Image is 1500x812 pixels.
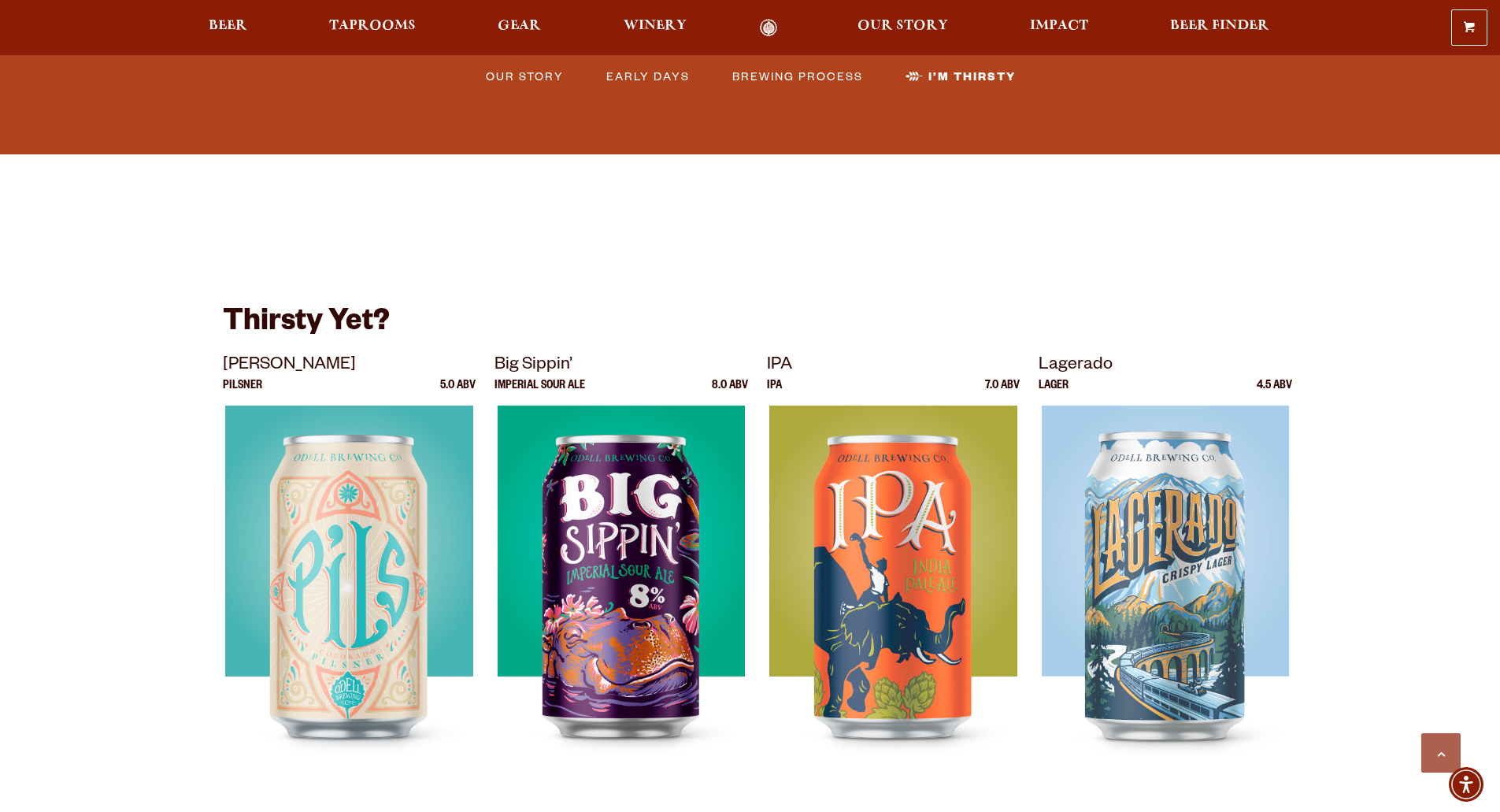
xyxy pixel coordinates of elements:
[985,380,1020,406] p: 7.0 ABV
[712,380,748,406] p: 8.0 ABV
[494,380,585,406] p: Imperial Sour Ale
[1042,406,1289,799] img: Lagerado
[613,19,697,37] a: Winery
[857,20,948,32] span: Our Story
[494,352,748,799] a: Big Sippin’ Imperial Sour Ale 8.0 ABV Big Sippin’ Big Sippin’
[1039,380,1069,406] p: Lager
[225,406,472,799] img: Odell Pils
[928,65,1016,87] span: I’m Thirsty
[624,20,687,32] span: Winery
[486,65,564,87] span: Our Story
[223,304,1278,352] h3: Thirsty Yet?
[767,380,782,406] p: IPA
[498,20,541,32] span: Gear
[487,19,551,37] a: Gear
[223,352,476,799] a: [PERSON_NAME] Pilsner 5.0 ABV Odell Pils Odell Pils
[896,65,1024,87] a: I’m Thirsty
[767,352,1020,799] a: IPA IPA 7.0 ABV IPA IPA
[494,352,748,380] p: Big Sippin’
[1170,20,1269,32] span: Beer Finder
[1160,19,1280,37] a: Beer Finder
[1449,767,1483,802] div: Accessibility Menu
[597,65,698,87] a: Early Days
[440,380,476,406] p: 5.0 ABV
[498,406,745,799] img: Big Sippin’
[1039,352,1292,799] a: Lagerado Lager 4.5 ABV Lagerado Lagerado
[723,65,871,87] a: Brewing Process
[739,19,798,37] a: Odell Home
[1257,380,1292,406] p: 4.5 ABV
[1030,20,1088,32] span: Impact
[209,20,247,32] span: Beer
[1421,733,1461,773] a: Scroll to top
[223,352,476,380] p: [PERSON_NAME]
[847,19,958,37] a: Our Story
[319,19,426,37] a: Taprooms
[732,65,863,87] span: Brewing Process
[1039,352,1292,380] p: Lagerado
[606,65,690,87] span: Early Days
[769,406,1017,799] img: IPA
[476,65,572,87] a: Our Story
[1020,19,1098,37] a: Impact
[223,380,262,406] p: Pilsner
[329,20,416,32] span: Taprooms
[198,19,257,37] a: Beer
[767,352,1020,380] p: IPA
